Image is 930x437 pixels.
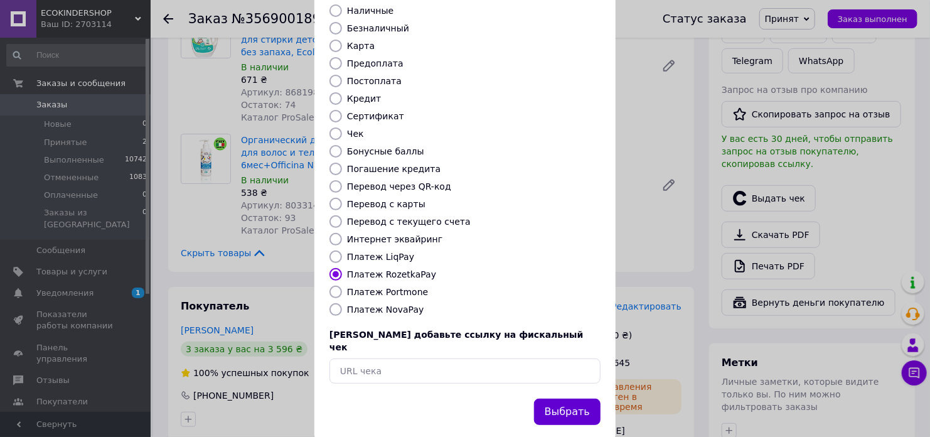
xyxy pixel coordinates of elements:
label: Постоплата [347,76,402,86]
label: Безналичный [347,23,409,33]
label: Наличные [347,6,393,16]
button: Выбрать [534,399,601,426]
span: [PERSON_NAME] добавьте ссылку на фискальный чек [329,330,584,352]
label: Платеж NovaPay [347,305,424,315]
label: Перевод с карты [347,199,425,209]
label: Перевод с текущего счета [347,217,471,227]
label: Платеж Portmone [347,287,428,297]
label: Погашение кредита [347,164,441,174]
label: Интернет эквайринг [347,234,442,244]
label: Перевод через QR-код [347,181,451,192]
label: Карта [347,41,375,51]
label: Чек [347,129,364,139]
label: Предоплата [347,58,404,68]
label: Платеж LiqPay [347,252,414,262]
label: Кредит [347,94,381,104]
label: Сертификат [347,111,404,121]
label: Платеж RozetkaPay [347,269,436,279]
label: Бонусные баллы [347,146,424,156]
input: URL чека [329,359,601,384]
